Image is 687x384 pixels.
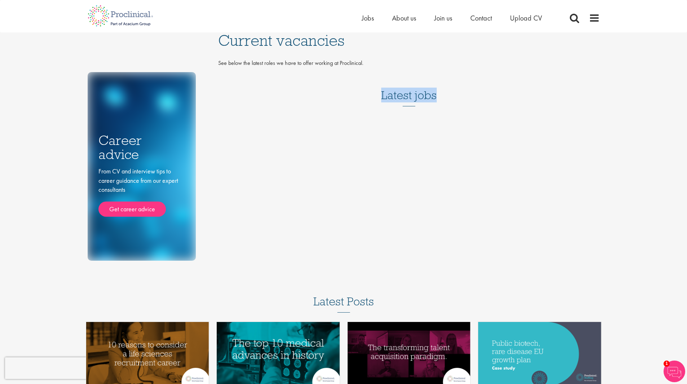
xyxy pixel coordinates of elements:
[313,295,374,313] h3: Latest Posts
[98,133,185,161] h3: Career advice
[470,13,492,23] a: Contact
[381,71,437,106] h3: Latest jobs
[218,59,600,67] p: See below the latest roles we have to offer working at Proclinical.
[664,361,670,367] span: 1
[98,167,185,217] div: From CV and interview tips to career guidance from our expert consultants
[362,13,374,23] a: Jobs
[434,13,452,23] a: Join us
[510,13,542,23] a: Upload CV
[5,357,97,379] iframe: reCAPTCHA
[98,202,166,217] a: Get career advice
[664,361,685,382] img: Chatbot
[218,31,344,50] span: Current vacancies
[392,13,416,23] a: About us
